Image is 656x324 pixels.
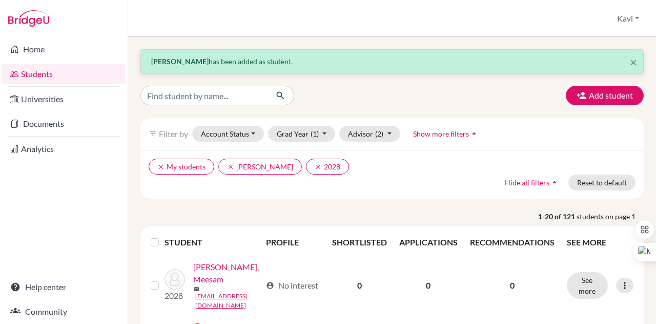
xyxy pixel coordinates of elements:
[315,163,322,170] i: clear
[195,292,261,310] a: [EMAIL_ADDRESS][DOMAIN_NAME]
[260,230,326,255] th: PROFILE
[2,89,126,109] a: Universities
[567,272,608,299] button: See more
[165,230,260,255] th: STUDENT
[2,39,126,60] a: Home
[159,129,188,139] span: Filter by
[568,175,635,190] button: Reset to default
[149,129,157,138] i: filter_list
[268,126,336,142] button: Grad Year(1)
[612,9,644,28] button: Kavi
[165,290,185,302] p: 2028
[469,128,479,139] i: arrow_drop_up
[218,159,302,175] button: clear[PERSON_NAME]
[157,163,165,170] i: clear
[306,159,349,175] button: clear2028
[496,175,568,190] button: Hide all filtersarrow_drop_up
[339,126,400,142] button: Advisor(2)
[326,255,393,316] td: 0
[561,230,640,255] th: SEE MORE
[193,261,261,285] a: [PERSON_NAME], Meesam
[393,255,464,316] td: 0
[470,279,555,292] p: 0
[566,86,644,105] button: Add student
[505,178,549,187] span: Hide all filters
[630,54,637,69] span: ×
[2,113,126,134] a: Documents
[140,86,268,105] input: Find student by name...
[464,230,561,255] th: RECOMMENDATIONS
[538,211,577,222] strong: 1-20 of 121
[266,281,274,290] span: account_circle
[311,129,319,138] span: (1)
[193,286,199,292] span: mail
[266,279,318,292] div: No interest
[2,277,126,297] a: Help center
[149,159,214,175] button: clearMy students
[2,301,126,322] a: Community
[393,230,464,255] th: APPLICATIONS
[413,129,469,138] span: Show more filters
[151,56,633,67] p: has been added as student.
[151,57,209,66] strong: [PERSON_NAME]
[8,10,49,27] img: Bridge-U
[2,64,126,84] a: Students
[326,230,393,255] th: SHORTLISTED
[192,126,264,142] button: Account Status
[165,269,185,290] img: Abbass Shaikh, Meesam
[375,129,383,138] span: (2)
[227,163,234,170] i: clear
[2,139,126,159] a: Analytics
[404,126,488,142] button: Show more filtersarrow_drop_up
[577,211,644,222] span: students on page 1
[630,56,637,68] button: Close
[549,177,560,187] i: arrow_drop_up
